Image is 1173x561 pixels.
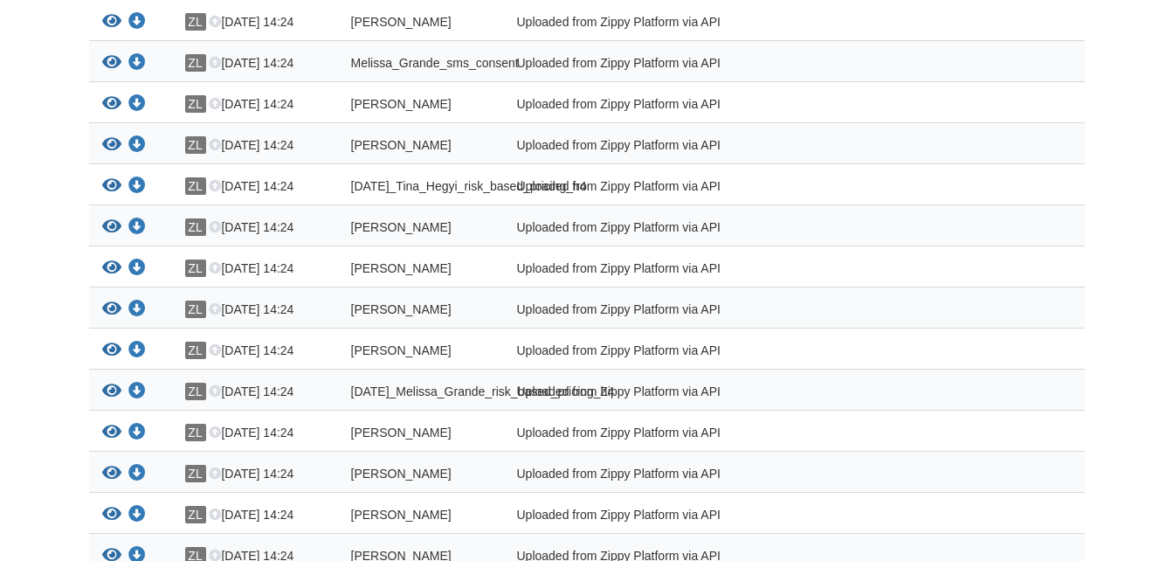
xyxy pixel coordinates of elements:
div: Uploaded from Zippy Platform via API [504,54,919,77]
div: Uploaded from Zippy Platform via API [504,177,919,200]
div: Uploaded from Zippy Platform via API [504,383,919,405]
span: [DATE] 14:24 [209,343,293,357]
span: [DATE] 14:24 [209,179,293,193]
a: Download Melissa_Grande_privacy_notice [128,344,146,358]
button: View Melissa_Grande_true_and_correct_consent [102,424,121,442]
span: [DATE] 14:24 [209,138,293,152]
div: Uploaded from Zippy Platform via API [504,342,919,364]
button: View Melissa_Grande_esign_consent [102,13,121,31]
span: [DATE] 14:24 [209,467,293,481]
span: ZL [185,177,206,195]
span: Melissa_Grande_sms_consent [351,56,519,70]
span: [PERSON_NAME] [351,261,452,275]
span: [DATE] 14:24 [209,97,293,111]
button: View Tina_Hegyi_credit_authorization [102,218,121,237]
button: View 08-07-2025_Tina_Hegyi_risk_based_pricing_h4 [102,177,121,196]
span: ZL [185,424,206,441]
span: ZL [185,301,206,318]
a: Download Tina_Hegyi_credit_authorization [128,221,146,235]
a: Download Tina_Hegyi_true_and_correct_consent [128,509,146,523]
span: [PERSON_NAME] [351,467,452,481]
div: Uploaded from Zippy Platform via API [504,95,919,118]
span: [DATE] 14:24 [209,261,293,275]
span: [PERSON_NAME] [351,97,452,111]
a: Download Melissa_Grande_sms_consent [128,57,146,71]
button: View Tina_Hegyi_joint_credit [102,465,121,483]
span: [DATE] 14:24 [209,56,293,70]
span: ZL [185,342,206,359]
span: [PERSON_NAME] [351,508,452,522]
span: [DATE] 14:24 [209,384,293,398]
button: View Tina_Hegyi_terms_of_use [102,95,121,114]
span: [DATE] 14:24 [209,302,293,316]
span: [DATE] 14:24 [209,426,293,440]
button: View Melissa_Grande_joint_credit [102,260,121,278]
span: ZL [185,383,206,400]
span: ZL [185,54,206,72]
span: ZL [185,13,206,31]
span: [PERSON_NAME] [351,426,452,440]
div: Uploaded from Zippy Platform via API [504,424,919,447]
span: [PERSON_NAME] [351,220,452,234]
button: View Tina_Hegyi_sms_consent [102,136,121,155]
div: Uploaded from Zippy Platform via API [504,260,919,282]
span: ZL [185,465,206,482]
a: Download Melissa_Grande_esign_consent [128,16,146,30]
button: View Melissa_Grande_sms_consent [102,54,121,73]
span: [DATE] 14:24 [209,15,293,29]
span: [PERSON_NAME] [351,15,452,29]
a: Download Melissa_Grande_true_and_correct_consent [128,426,146,440]
span: [PERSON_NAME] [351,138,452,152]
button: View 08-07-2025_Melissa_Grande_risk_based_pricing_h4 [102,383,121,401]
span: [DATE] 14:24 [209,508,293,522]
span: [PERSON_NAME] [351,302,452,316]
span: ZL [185,218,206,236]
span: ZL [185,260,206,277]
span: ZL [185,136,206,154]
a: Download Tina_Hegyi_joint_credit [128,467,146,481]
div: Uploaded from Zippy Platform via API [504,136,919,159]
div: Uploaded from Zippy Platform via API [504,13,919,36]
div: Uploaded from Zippy Platform via API [504,465,919,488]
div: Uploaded from Zippy Platform via API [504,301,919,323]
button: View Melissa_Grande_privacy_notice [102,342,121,360]
a: Download Tina_Hegyi_sms_consent [128,139,146,153]
a: Download Melissa_Grande_credit_authorization [128,303,146,317]
div: Uploaded from Zippy Platform via API [504,218,919,241]
span: [PERSON_NAME] [351,343,452,357]
a: Download Melissa_Grande_joint_credit [128,262,146,276]
span: [DATE]_Melissa_Grande_risk_based_pricing_h4 [351,384,615,398]
span: ZL [185,506,206,523]
span: ZL [185,95,206,113]
div: Uploaded from Zippy Platform via API [504,506,919,529]
a: Download Tina_Hegyi_terms_of_use [128,98,146,112]
button: View Tina_Hegyi_true_and_correct_consent [102,506,121,524]
a: Download 08-07-2025_Melissa_Grande_risk_based_pricing_h4 [128,385,146,399]
span: [DATE]_Tina_Hegyi_risk_based_pricing_h4 [351,179,587,193]
a: Download 08-07-2025_Tina_Hegyi_risk_based_pricing_h4 [128,180,146,194]
span: [DATE] 14:24 [209,220,293,234]
button: View Melissa_Grande_credit_authorization [102,301,121,319]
